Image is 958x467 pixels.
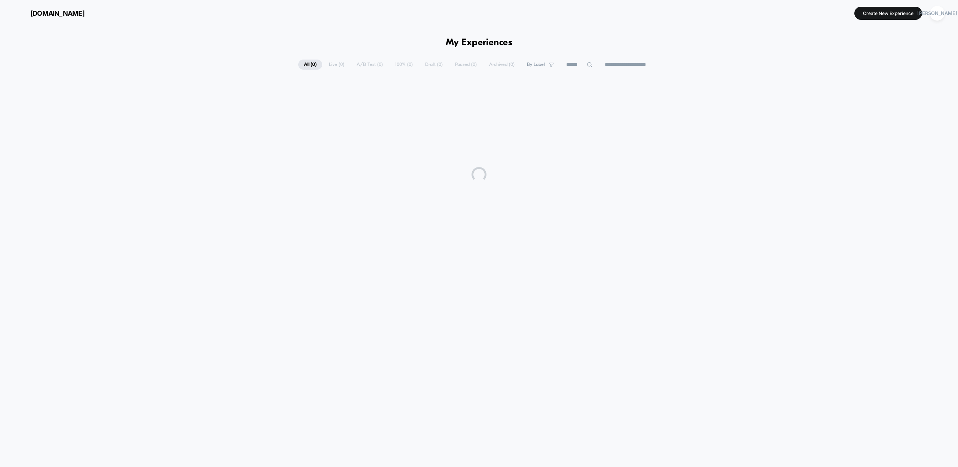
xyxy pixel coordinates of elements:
button: Create New Experience [854,7,922,20]
button: [DOMAIN_NAME] [11,7,87,19]
span: [DOMAIN_NAME] [30,9,85,17]
span: By Label [527,62,545,67]
button: [PERSON_NAME] [928,6,947,21]
div: [PERSON_NAME] [930,6,945,21]
h1: My Experiences [446,37,513,48]
span: All ( 0 ) [298,60,322,70]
